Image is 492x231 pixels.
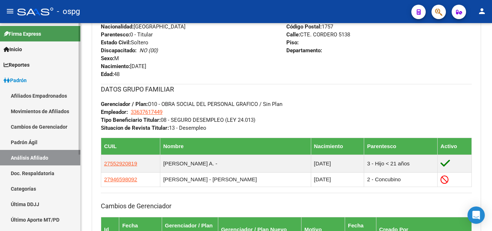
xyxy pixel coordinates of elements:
th: Nacimiento [311,138,364,155]
span: O10 - OBRA SOCIAL DEL PERSONAL GRAFICO / Sin Plan [101,101,282,107]
strong: Gerenciador / Plan: [101,101,148,107]
strong: Nacimiento: [101,63,130,70]
span: 27946598092 [104,176,137,182]
strong: Piso: [286,39,299,46]
span: M [101,55,119,62]
div: Open Intercom Messenger [468,206,485,224]
mat-icon: menu [6,7,14,15]
strong: Situacion de Revista Titular: [101,125,169,131]
td: [PERSON_NAME] - [PERSON_NAME] [160,172,311,187]
h3: DATOS GRUPO FAMILIAR [101,84,472,94]
strong: Sexo: [101,55,114,62]
td: [DATE] [311,155,364,172]
span: 48 [101,71,120,77]
th: Nombre [160,138,311,155]
strong: Empleador: [101,109,128,115]
strong: Calle: [286,31,300,38]
th: Activo [438,138,472,155]
strong: Nacionalidad: [101,23,134,30]
td: 2 - Concubino [364,172,438,187]
span: CTE. CORDERO 5138 [286,31,350,38]
span: 08 - SEGURO DESEMPLEO (LEY 24.013) [101,117,255,123]
span: 27552920819 [104,160,137,166]
h3: Cambios de Gerenciador [101,201,472,211]
span: [DATE] [101,63,146,70]
strong: Discapacitado: [101,47,137,54]
strong: Edad: [101,71,114,77]
span: [GEOGRAPHIC_DATA] [101,23,185,30]
strong: Tipo Beneficiario Titular: [101,117,161,123]
strong: Parentesco: [101,31,130,38]
i: NO (00) [139,47,158,54]
span: Firma Express [4,30,41,38]
span: 1757 [286,23,333,30]
span: - ospg [57,4,80,19]
th: Parentesco [364,138,438,155]
span: Padrón [4,76,27,84]
strong: Estado Civil: [101,39,131,46]
span: Inicio [4,45,22,53]
span: 0 - Titular [101,31,153,38]
td: 3 - Hijo < 21 años [364,155,438,172]
td: [PERSON_NAME] A. - [160,155,311,172]
span: Soltero [101,39,148,46]
td: [DATE] [311,172,364,187]
mat-icon: person [478,7,486,15]
span: 13 - Desempleo [101,125,206,131]
strong: Departamento: [286,47,322,54]
span: Reportes [4,61,30,69]
th: CUIL [101,138,160,155]
strong: Código Postal: [286,23,322,30]
span: 33637617449 [131,109,162,115]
